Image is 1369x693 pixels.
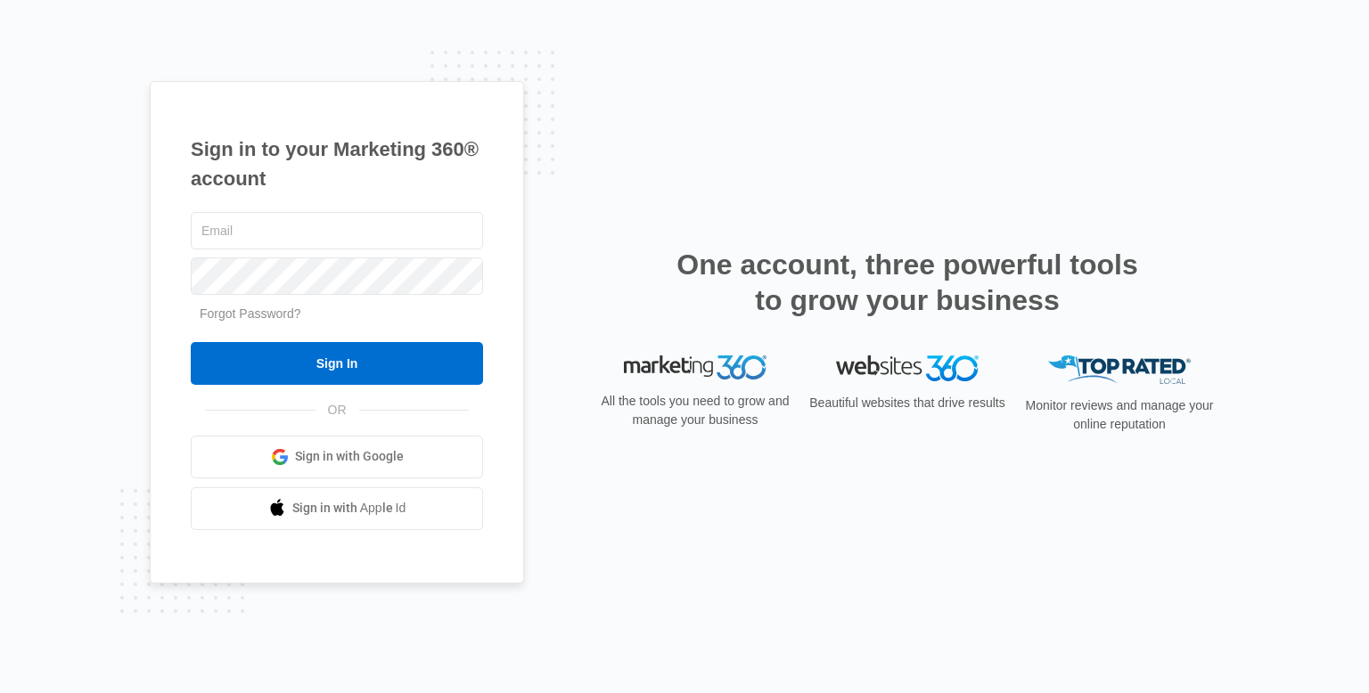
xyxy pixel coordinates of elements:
[807,394,1007,412] p: Beautiful websites that drive results
[292,499,406,518] span: Sign in with Apple Id
[191,436,483,478] a: Sign in with Google
[191,135,483,193] h1: Sign in to your Marketing 360® account
[624,355,766,380] img: Marketing 360
[671,247,1144,318] h2: One account, three powerful tools to grow your business
[200,306,301,321] a: Forgot Password?
[316,401,359,420] span: OR
[836,355,979,381] img: Websites 360
[191,487,483,530] a: Sign in with Apple Id
[191,212,483,249] input: Email
[295,447,404,466] span: Sign in with Google
[191,342,483,385] input: Sign In
[1048,355,1191,385] img: Top Rated Local
[595,392,795,429] p: All the tools you need to grow and manage your business
[1020,396,1219,434] p: Monitor reviews and manage your online reputation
